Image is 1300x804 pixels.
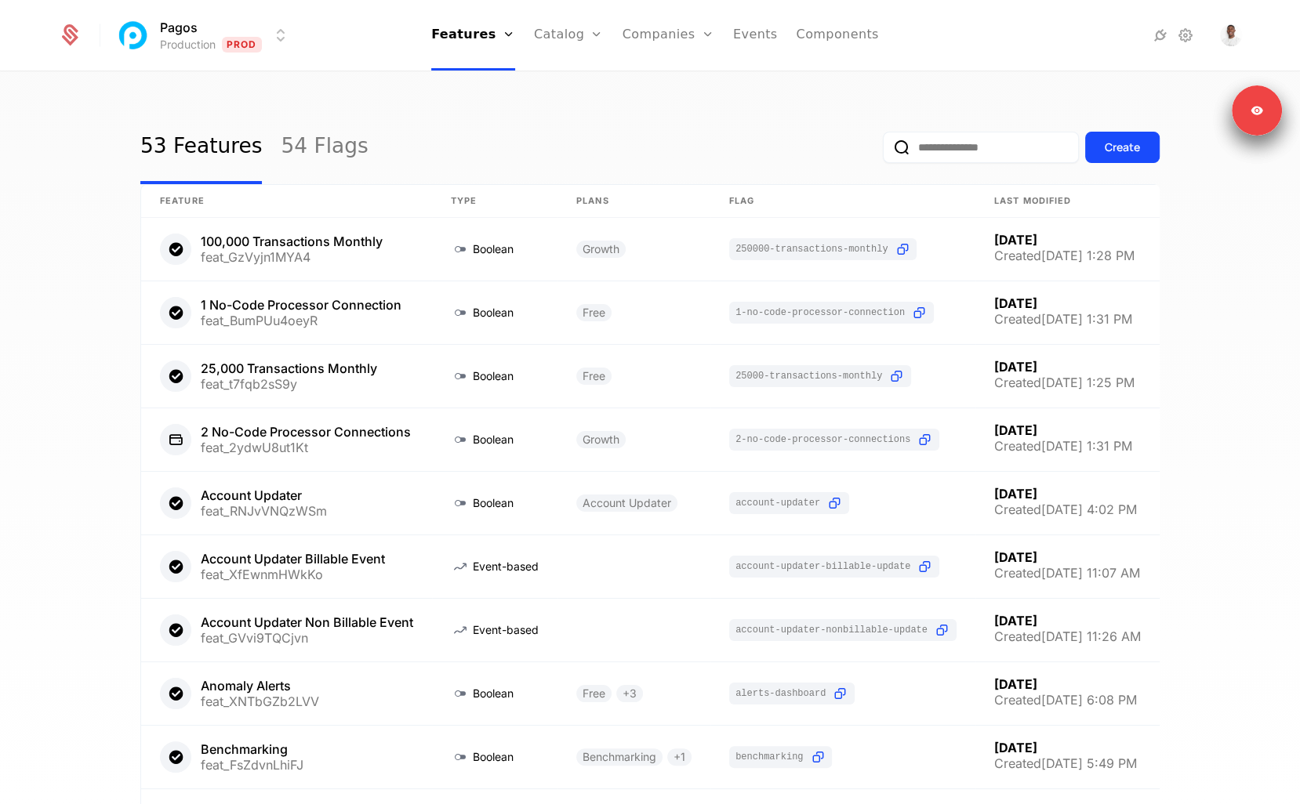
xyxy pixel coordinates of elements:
th: Flag [710,185,975,218]
button: Select environment [119,18,290,53]
th: Type [432,185,557,218]
th: Last Modified [975,185,1161,218]
div: Production [160,37,216,53]
a: 53 Features [140,110,262,184]
a: 54 Flags [281,110,368,184]
a: Settings [1176,26,1195,45]
img: LJ Durante [1220,24,1242,46]
th: Plans [557,185,710,218]
div: Create [1105,139,1140,155]
th: Feature [141,185,432,218]
a: Integrations [1151,26,1170,45]
button: Create [1085,132,1160,163]
img: Pagos [114,16,152,54]
button: Open user button [1220,24,1242,46]
span: Pagos [160,18,198,37]
span: Prod [222,37,262,53]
